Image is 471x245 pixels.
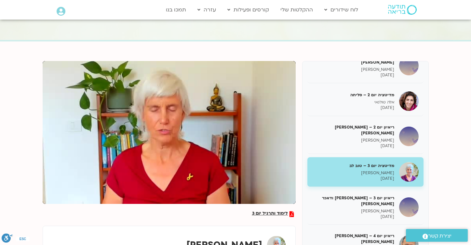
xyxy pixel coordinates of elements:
p: אלה טולנאי [312,100,394,105]
img: תודעה בריאה [388,5,417,15]
a: תמכו בנו [163,4,189,16]
h5: מדיטציה יום 2 – סליחה [312,92,394,98]
img: ריאיון 1 – טארה בראך וכריסטין נף [399,56,419,75]
p: [PERSON_NAME] [312,138,394,143]
p: [PERSON_NAME] [312,208,394,214]
a: קורסים ופעילות [224,4,272,16]
img: ריאיון יום 2 – טארה בראך ודן סיגל [399,127,419,146]
a: יצירת קשר [406,229,468,242]
span: יצירת קשר [428,232,451,240]
a: ההקלטות שלי [277,4,316,16]
a: עזרה [194,4,219,16]
h5: מדיטציה יום 3 – טוב לב [312,163,394,169]
p: [DATE] [312,72,394,78]
img: ריאיון יום 3 – טארה בראך ודאכר קלטנר [399,197,419,217]
h5: ריאיון יום 2 – [PERSON_NAME] [PERSON_NAME] [312,124,394,136]
a: לימוד ותרגיל יום 3 [252,211,294,217]
p: [DATE] [312,143,394,149]
p: [DATE] [312,176,394,181]
span: לימוד ותרגיל יום 3 [252,211,288,217]
h5: ריאיון יום 3 – [PERSON_NAME] ודאכר [PERSON_NAME] [312,195,394,207]
a: לוח שידורים [321,4,361,16]
img: מדיטציה יום 2 – סליחה [399,91,419,111]
p: [PERSON_NAME] [312,67,394,72]
img: מדיטציה יום 3 – טוב לב [399,162,419,182]
p: [PERSON_NAME] [312,170,394,176]
h5: ריאיון יום 4 – [PERSON_NAME] [PERSON_NAME] [312,233,394,245]
p: [DATE] [312,214,394,220]
p: [DATE] [312,105,394,111]
span: בהנחיית [367,10,397,22]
